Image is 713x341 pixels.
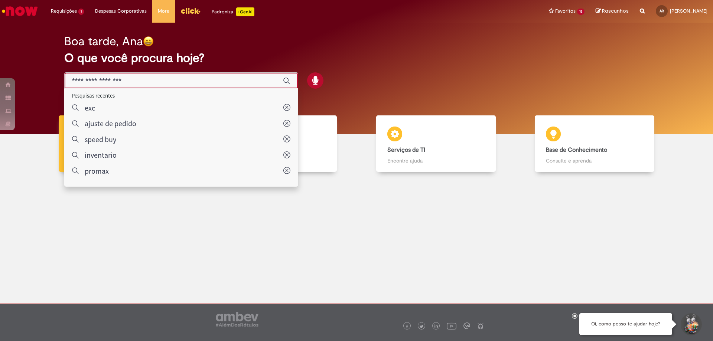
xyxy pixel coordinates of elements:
[64,52,649,65] h2: O que você procura hoje?
[158,7,169,15] span: More
[236,7,254,16] p: +GenAi
[579,313,672,335] div: Oi, como posso te ajudar hoje?
[577,9,585,15] span: 15
[64,35,143,48] h2: Boa tarde, Ana
[212,7,254,16] div: Padroniza
[680,313,702,335] button: Iniciar Conversa de Suporte
[78,9,84,15] span: 1
[555,7,576,15] span: Favoritos
[39,115,198,172] a: Tirar dúvidas Tirar dúvidas com Lupi Assist e Gen Ai
[660,9,664,13] span: AR
[405,325,409,328] img: logo_footer_facebook.png
[51,7,77,15] span: Requisições
[546,146,607,154] b: Base de Conhecimento
[356,115,515,172] a: Serviços de TI Encontre ajuda
[387,157,485,164] p: Encontre ajuda
[1,4,39,19] img: ServiceNow
[216,312,258,327] img: logo_footer_ambev_rotulo_gray.png
[143,36,154,47] img: happy-face.png
[387,146,425,154] b: Serviços de TI
[434,324,438,329] img: logo_footer_linkedin.png
[447,321,456,331] img: logo_footer_youtube.png
[602,7,629,14] span: Rascunhos
[420,325,423,328] img: logo_footer_twitter.png
[463,322,470,329] img: logo_footer_workplace.png
[515,115,674,172] a: Base de Conhecimento Consulte e aprenda
[596,8,629,15] a: Rascunhos
[546,157,643,164] p: Consulte e aprenda
[95,7,147,15] span: Despesas Corporativas
[477,322,484,329] img: logo_footer_naosei.png
[180,5,201,16] img: click_logo_yellow_360x200.png
[670,8,707,14] span: [PERSON_NAME]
